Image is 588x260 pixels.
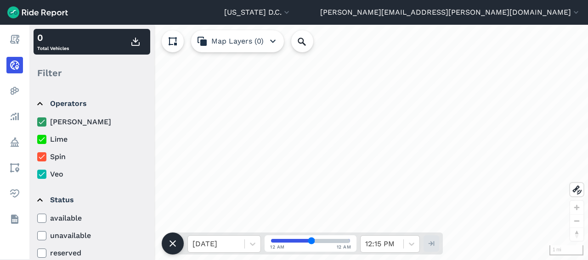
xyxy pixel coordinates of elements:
[37,169,147,180] label: Veo
[37,134,147,145] label: Lime
[6,211,23,227] a: Datasets
[37,213,147,224] label: available
[37,151,147,162] label: Spin
[191,30,284,52] button: Map Layers (0)
[37,230,147,241] label: unavailable
[6,57,23,73] a: Realtime
[37,91,146,116] summary: Operators
[291,30,328,52] input: Search Location or Vehicles
[6,160,23,176] a: Areas
[270,243,285,250] span: 12 AM
[6,83,23,99] a: Heatmaps
[6,185,23,202] a: Health
[224,7,291,18] button: [US_STATE] D.C.
[320,7,581,18] button: [PERSON_NAME][EMAIL_ADDRESS][PERSON_NAME][DOMAIN_NAME]
[37,31,69,44] div: 0
[29,25,588,260] div: loading
[37,187,146,213] summary: Status
[6,31,23,48] a: Report
[37,31,69,53] div: Total Vehicles
[6,108,23,125] a: Analyze
[37,116,147,127] label: [PERSON_NAME]
[7,6,68,18] img: Ride Report
[337,243,351,250] span: 12 AM
[34,59,150,87] div: Filter
[6,134,23,150] a: Policy
[37,248,147,259] label: reserved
